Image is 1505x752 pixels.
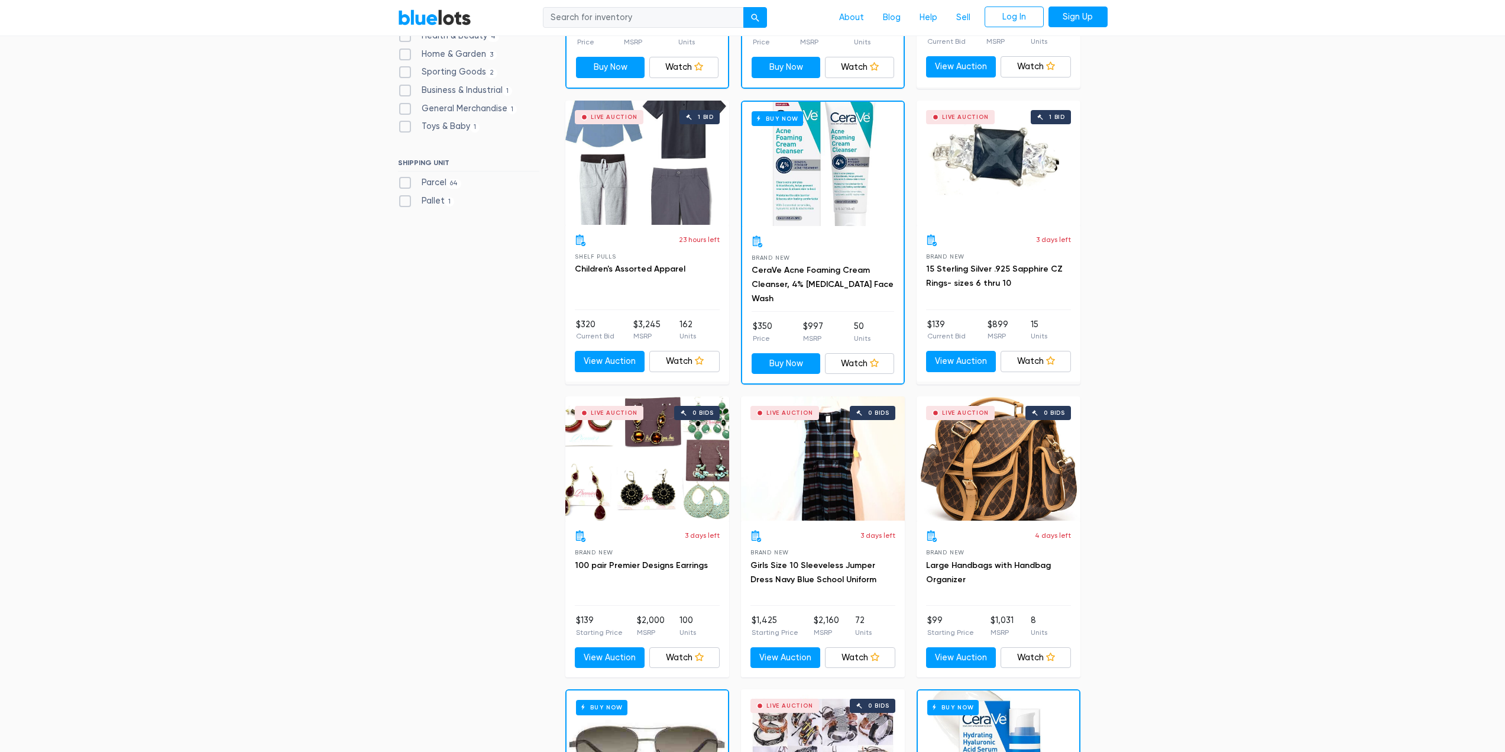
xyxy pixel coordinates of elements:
[575,560,708,570] a: 100 pair Premier Designs Earrings
[649,57,718,78] a: Watch
[1001,56,1071,78] a: Watch
[991,627,1014,638] p: MSRP
[752,111,803,126] h6: Buy Now
[698,114,714,120] div: 1 bid
[503,86,513,96] span: 1
[624,37,650,47] p: MSRP
[575,549,613,556] span: Brand New
[988,331,1008,341] p: MSRP
[927,331,966,341] p: Current Bid
[398,9,471,26] a: BlueLots
[679,627,696,638] p: Units
[753,333,772,344] p: Price
[800,37,826,47] p: MSRP
[814,614,839,638] li: $2,160
[926,549,965,556] span: Brand New
[985,7,1044,28] a: Log In
[1044,410,1065,416] div: 0 bids
[1031,331,1047,341] p: Units
[1049,114,1065,120] div: 1 bid
[752,353,821,375] a: Buy Now
[1031,318,1047,342] li: 15
[868,410,889,416] div: 0 bids
[398,84,513,97] label: Business & Industrial
[910,7,947,29] a: Help
[741,396,905,521] a: Live Auction 0 bids
[825,57,894,78] a: Watch
[753,37,772,47] p: Price
[814,627,839,638] p: MSRP
[766,703,813,709] div: Live Auction
[591,114,637,120] div: Live Auction
[917,101,1080,225] a: Live Auction 1 bid
[926,253,965,260] span: Brand New
[576,700,627,715] h6: Buy Now
[398,48,497,61] label: Home & Garden
[926,264,1063,288] a: 15 Sterling Silver .925 Sapphire CZ Rings- sizes 6 thru 10
[576,318,614,342] li: $320
[507,105,517,114] span: 1
[575,253,616,260] span: Shelf Pulls
[991,614,1014,638] li: $1,031
[575,351,645,372] a: View Auction
[926,647,996,669] a: View Auction
[830,7,873,29] a: About
[803,320,823,344] li: $997
[398,195,455,208] label: Pallet
[486,50,497,60] span: 3
[942,114,989,120] div: Live Auction
[1001,647,1071,669] a: Watch
[855,614,872,638] li: 72
[576,331,614,341] p: Current Bid
[986,36,1009,47] p: MSRP
[947,7,980,29] a: Sell
[753,320,772,344] li: $350
[487,32,500,41] span: 4
[1031,36,1047,47] p: Units
[873,7,910,29] a: Blog
[854,320,870,344] li: 50
[752,57,821,78] a: Buy Now
[398,120,480,133] label: Toys & Baby
[942,410,989,416] div: Live Auction
[1031,614,1047,638] li: 8
[868,703,889,709] div: 0 bids
[633,318,661,342] li: $3,245
[486,69,498,78] span: 2
[565,396,729,521] a: Live Auction 0 bids
[750,549,789,556] span: Brand New
[1048,7,1108,28] a: Sign Up
[1001,351,1071,372] a: Watch
[679,234,720,245] p: 23 hours left
[803,333,823,344] p: MSRP
[855,627,872,638] p: Units
[766,410,813,416] div: Live Auction
[927,36,966,47] p: Current Bid
[543,7,744,28] input: Search for inventory
[398,102,517,115] label: General Merchandise
[854,37,870,47] p: Units
[575,647,645,669] a: View Auction
[752,265,894,304] a: CeraVe Acne Foaming Cream Cleanser, 4% [MEDICAL_DATA] Face Wash
[649,351,720,372] a: Watch
[927,318,966,342] li: $139
[633,331,661,341] p: MSRP
[470,123,480,133] span: 1
[565,101,729,225] a: Live Auction 1 bid
[926,351,996,372] a: View Auction
[917,396,1080,521] a: Live Auction 0 bids
[750,647,821,669] a: View Auction
[649,647,720,669] a: Watch
[575,264,685,274] a: Children's Assorted Apparel
[398,66,498,79] label: Sporting Goods
[445,197,455,206] span: 1
[926,56,996,78] a: View Auction
[576,627,623,638] p: Starting Price
[927,614,974,638] li: $99
[692,410,714,416] div: 0 bids
[637,627,665,638] p: MSRP
[679,331,696,341] p: Units
[1035,530,1071,541] p: 4 days left
[679,614,696,638] li: 100
[679,318,696,342] li: 162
